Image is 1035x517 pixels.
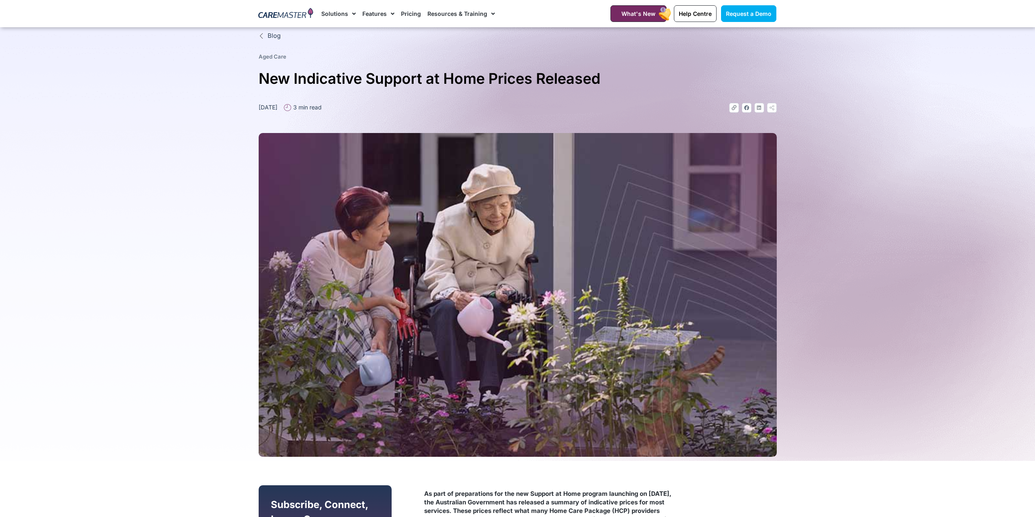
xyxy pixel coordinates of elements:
[610,5,667,22] a: What's New
[259,104,277,111] time: [DATE]
[259,67,777,91] h1: New Indicative Support at Home Prices Released
[259,31,777,41] a: Blog
[726,10,771,17] span: Request a Demo
[679,10,712,17] span: Help Centre
[621,10,656,17] span: What's New
[266,31,281,41] span: Blog
[291,103,322,111] span: 3 min read
[259,133,777,457] img: A caregiver and an elderly woman in a wheelchair enjoy gardening together, surrounded by blooming...
[259,53,286,60] a: Aged Care
[258,8,313,20] img: CareMaster Logo
[674,5,717,22] a: Help Centre
[721,5,776,22] a: Request a Demo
